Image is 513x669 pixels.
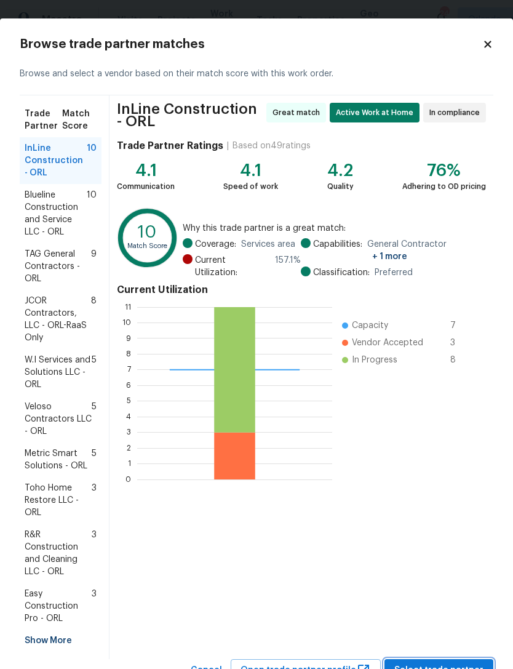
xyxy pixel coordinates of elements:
[125,476,131,483] text: 0
[195,254,270,279] span: Current Utilization:
[126,413,131,420] text: 4
[87,189,97,238] span: 10
[62,108,97,132] span: Match Score
[127,428,131,436] text: 3
[25,447,92,472] span: Metric Smart Solutions - ORL
[450,354,470,366] span: 8
[92,401,97,438] span: 5
[20,630,101,652] div: Show More
[327,164,354,177] div: 4.2
[91,248,97,285] span: 9
[138,224,156,241] text: 10
[127,397,131,404] text: 5
[25,295,91,344] span: JCOR Contractors, LLC - ORL-RaaS Only
[25,401,92,438] span: Veloso Contractors LLC - ORL
[87,142,97,179] span: 10
[25,529,92,578] span: R&R Construction and Cleaning LLC - ORL
[117,103,263,127] span: InLine Construction - ORL
[92,529,97,578] span: 3
[126,335,131,342] text: 9
[233,140,311,152] div: Based on 49 ratings
[117,180,175,193] div: Communication
[117,284,486,296] h4: Current Utilization
[327,180,354,193] div: Quality
[25,108,62,132] span: Trade Partner
[125,303,131,311] text: 11
[25,482,92,519] span: Toho Home Restore LLC - ORL
[275,254,301,279] span: 157.1 %
[92,354,97,391] span: 5
[20,53,493,95] div: Browse and select a vendor based on their match score with this work order.
[313,238,362,263] span: Capabilities:
[25,354,92,391] span: W.I Services and Solutions LLC - ORL
[92,447,97,472] span: 5
[450,319,470,332] span: 7
[223,180,278,193] div: Speed of work
[183,222,486,234] span: Why this trade partner is a great match:
[375,266,413,279] span: Preferred
[128,460,131,467] text: 1
[272,106,325,119] span: Great match
[223,164,278,177] div: 4.1
[25,142,87,179] span: InLine Construction - ORL
[127,444,131,452] text: 2
[313,266,370,279] span: Classification:
[126,350,131,358] text: 8
[195,238,236,250] span: Coverage:
[352,354,397,366] span: In Progress
[25,189,87,238] span: Blueline Construction and Service LLC - ORL
[25,248,91,285] span: TAG General Contractors - ORL
[91,295,97,344] span: 8
[127,242,167,249] text: Match Score
[25,588,92,625] span: Easy Construction Pro - ORL
[372,252,407,261] span: + 1 more
[92,482,97,519] span: 3
[223,140,233,152] div: |
[127,366,131,373] text: 7
[402,180,486,193] div: Adhering to OD pricing
[117,164,175,177] div: 4.1
[241,238,295,250] span: Services area
[336,106,418,119] span: Active Work at Home
[122,319,131,326] text: 10
[450,337,470,349] span: 3
[92,588,97,625] span: 3
[126,382,131,389] text: 6
[429,106,485,119] span: In compliance
[352,337,423,349] span: Vendor Accepted
[367,238,486,263] span: General Contractor
[352,319,388,332] span: Capacity
[117,140,223,152] h4: Trade Partner Ratings
[402,164,486,177] div: 76%
[20,38,482,50] h2: Browse trade partner matches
